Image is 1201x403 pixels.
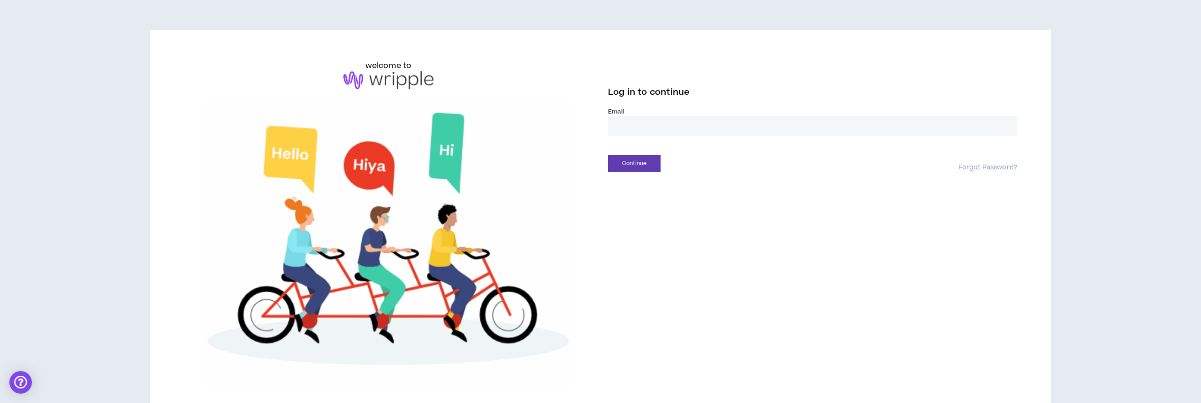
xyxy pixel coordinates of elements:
[958,163,1017,172] a: Forgot Password?
[608,155,661,172] button: Continue
[9,371,32,394] div: Open Intercom Messenger
[365,60,412,71] h6: welcome to
[184,99,593,387] img: Welcome to Wripple
[608,107,1017,116] label: Email
[343,71,433,89] img: logo-brand.png
[608,86,690,98] span: Log in to continue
